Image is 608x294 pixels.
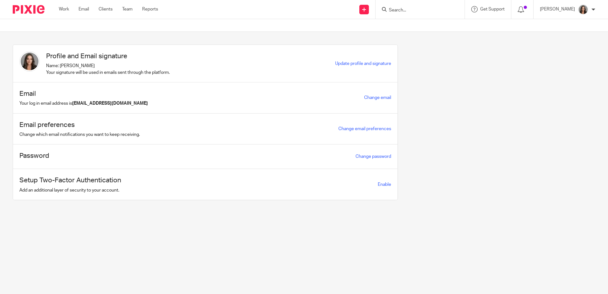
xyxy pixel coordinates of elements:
p: Your log in email address is [19,100,148,107]
img: headshot%20-%20work.jpg [19,51,40,72]
p: [PERSON_NAME] [540,6,575,12]
a: Change email [364,95,391,100]
p: Change which email notifications you want to keep receiving. [19,131,140,138]
a: Change password [356,154,391,159]
a: Email [79,6,89,12]
b: [EMAIL_ADDRESS][DOMAIN_NAME] [72,101,148,106]
p: Name: [PERSON_NAME] Your signature will be used in emails sent through the platform. [46,63,170,76]
a: Change email preferences [338,127,391,131]
img: headshot%20-%20work.jpg [578,4,588,15]
h1: Email preferences [19,120,140,130]
p: Add an additional layer of security to your account. [19,187,121,193]
h1: Setup Two-Factor Authentication [19,175,121,185]
h1: Email [19,89,148,99]
h1: Password [19,151,49,161]
img: Pixie [13,5,45,14]
input: Search [388,8,446,13]
span: Enable [378,182,391,187]
a: Work [59,6,69,12]
span: Get Support [480,7,505,11]
a: Reports [142,6,158,12]
a: Team [122,6,133,12]
h1: Profile and Email signature [46,51,170,61]
a: Update profile and signature [335,61,391,66]
a: Clients [99,6,113,12]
